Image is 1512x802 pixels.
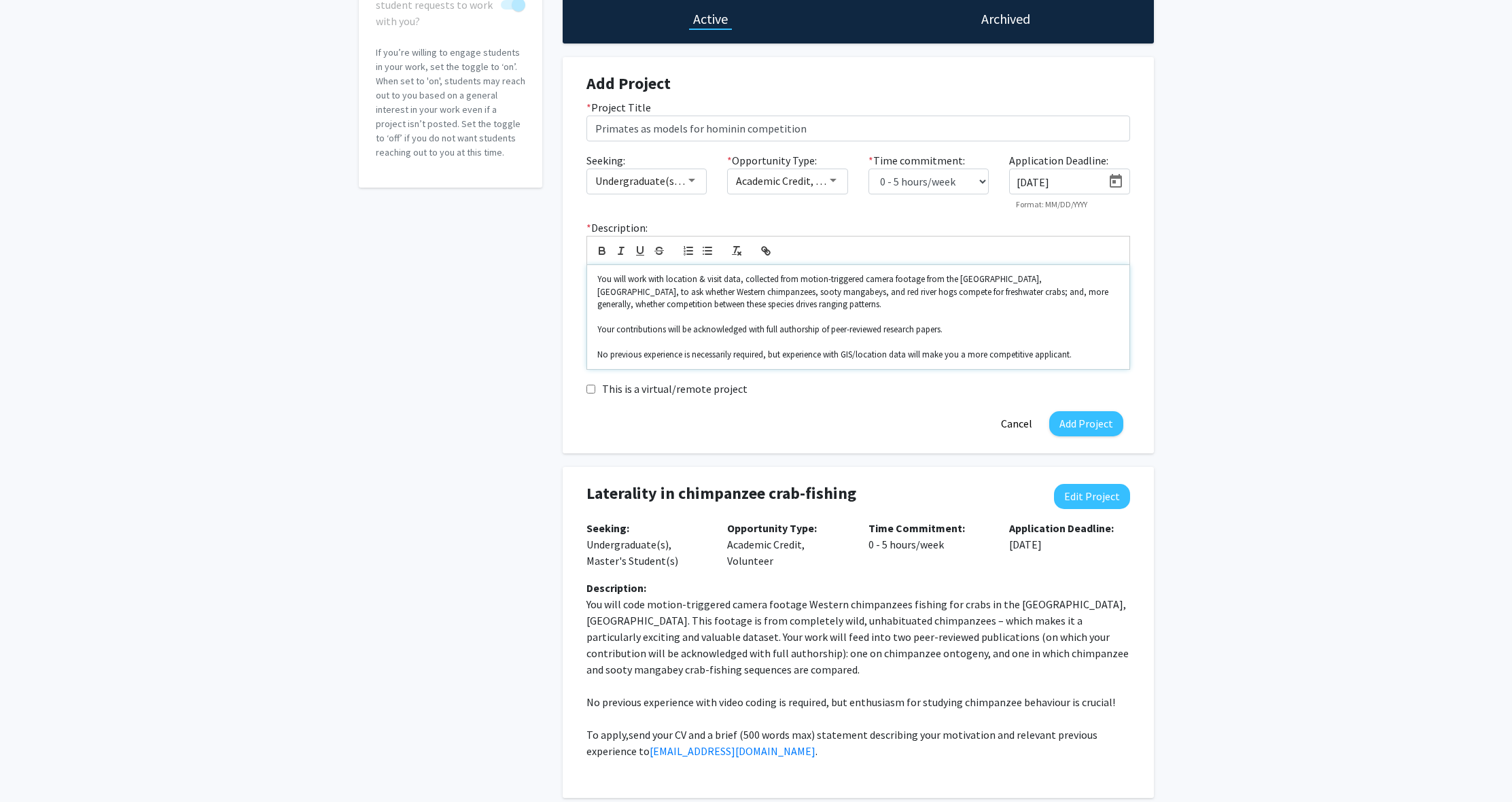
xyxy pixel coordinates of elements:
[376,46,525,160] p: If you’re willing to engage students in your work, set the toggle to ‘on’. When set to 'on', stud...
[727,152,817,169] label: Opportunity Type:
[1009,152,1108,169] label: Application Deadline:
[1054,484,1130,509] button: Edit Project
[693,10,728,29] h1: Active
[727,520,848,569] p: Academic Credit, Volunteer
[586,727,1130,759] p: To apply,
[981,10,1030,29] h1: Archived
[1009,521,1114,535] b: Application Deadline:
[597,273,1119,311] p: You will work with location & visit data, collected from motion-triggered camera footage from the...
[815,744,817,758] span: .
[586,728,1100,758] span: send your CV and a brief (500 words max) statement describing your motivation and relevant previo...
[586,73,671,94] strong: Add Project
[586,152,625,169] label: Seeking:
[597,349,1119,361] p: No previous experience is necessarily required, but experience with GIS/location data will make y...
[868,521,965,535] b: Time Commitment:
[868,520,989,553] p: 0 - 5 hours/week
[650,744,815,758] a: [EMAIL_ADDRESS][DOMAIN_NAME]
[586,99,651,116] label: Project Title
[595,174,774,188] span: Undergraduate(s), Master's Student(s)
[1049,411,1123,436] button: Add Project
[736,174,862,188] span: Academic Credit, Volunteer
[1102,169,1129,194] button: Open calendar
[868,152,965,169] label: Time commitment:
[10,741,58,792] iframe: Chat
[586,694,1130,710] p: No previous experience with video coding is required, but enthusiasm for studying chimpanzee beha...
[597,324,1119,336] p: Your contributions will be acknowledged with full authorship of peer-reviewed research papers.
[586,520,707,569] p: Undergraduate(s), Master's Student(s)
[1009,520,1130,553] p: [DATE]
[586,521,629,535] b: Seeking:
[586,580,1130,596] div: Description:
[602,381,748,397] label: This is a virtual/remote project
[991,411,1042,436] button: Cancel
[727,521,817,535] b: Opportunity Type:
[586,484,1032,504] h4: Laterality in chimpanzee crab-fishing
[586,220,648,236] label: Description:
[1016,200,1087,209] mat-hint: Format: MM/DD/YYYY
[586,596,1130,678] p: You will code motion-triggered camera footage Western chimpanzees fishing for crabs in the [GEOGR...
